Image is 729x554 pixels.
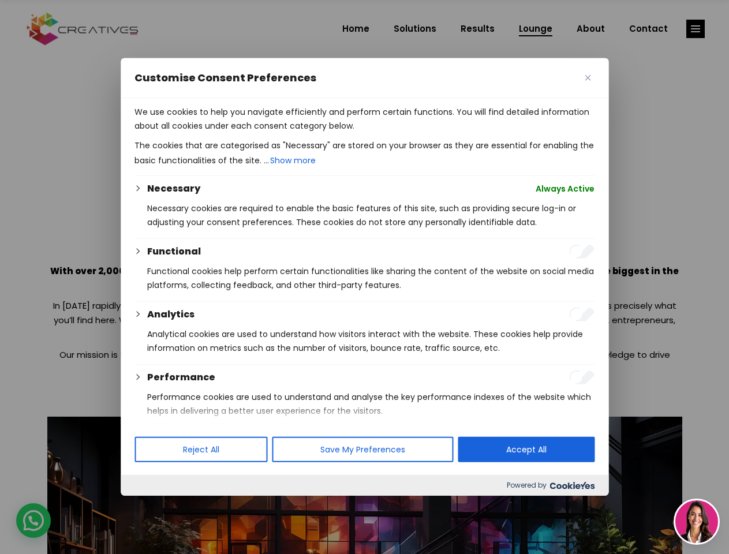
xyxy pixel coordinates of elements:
input: Enable Performance [569,370,595,384]
button: Accept All [458,437,595,462]
p: The cookies that are categorised as "Necessary" are stored on your browser as they are essential ... [134,138,595,169]
button: Performance [147,370,215,384]
button: Save My Preferences [272,437,453,462]
input: Enable Analytics [569,308,595,321]
p: Necessary cookies are required to enable the basic features of this site, such as providing secur... [147,201,595,229]
button: Show more [269,152,317,169]
img: Close [585,75,590,81]
p: Analytical cookies are used to understand how visitors interact with the website. These cookies h... [147,327,595,355]
div: Customise Consent Preferences [121,58,608,496]
p: Performance cookies are used to understand and analyse the key performance indexes of the website... [147,390,595,418]
img: agent [675,500,718,543]
span: Customise Consent Preferences [134,71,316,85]
input: Enable Functional [569,245,595,259]
button: Analytics [147,308,195,321]
img: Cookieyes logo [549,482,595,489]
div: Powered by [121,475,608,496]
button: Functional [147,245,201,259]
span: Always Active [536,182,595,196]
button: Necessary [147,182,200,196]
p: Functional cookies help perform certain functionalities like sharing the content of the website o... [147,264,595,292]
button: Close [581,71,595,85]
button: Reject All [134,437,267,462]
p: We use cookies to help you navigate efficiently and perform certain functions. You will find deta... [134,105,595,133]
